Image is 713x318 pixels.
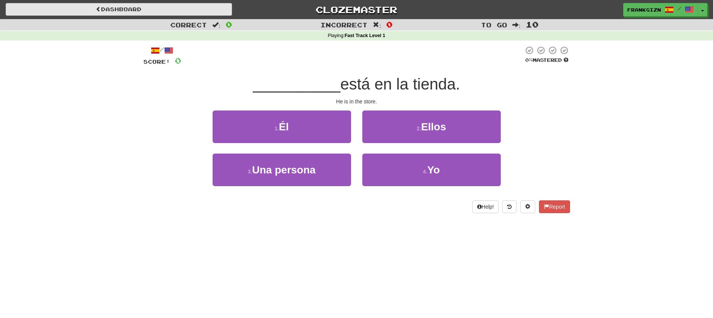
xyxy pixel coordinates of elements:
button: Round history (alt+y) [502,200,517,213]
span: To go [481,21,507,28]
span: Yo [427,164,440,176]
button: Help! [472,200,499,213]
span: Correct [170,21,207,28]
div: / [143,46,181,55]
span: 0 % [525,57,533,63]
span: está en la tienda. [340,75,460,93]
span: Score: [143,58,170,65]
small: 2 . [417,125,421,131]
span: / [677,6,681,11]
a: Clozemaster [243,3,470,16]
button: 2.Ellos [362,110,501,143]
div: He is in the store. [143,98,570,105]
small: 3 . [248,169,252,175]
strong: Fast Track Level 1 [345,33,386,38]
button: 3.Una persona [213,154,351,186]
span: 0 [226,20,232,29]
small: 4 . [423,169,427,175]
span: Ellos [421,121,446,133]
a: Dashboard [6,3,232,16]
button: Report [539,200,570,213]
span: 0 [386,20,393,29]
span: : [512,22,521,28]
button: 1.Él [213,110,351,143]
small: 1 . [274,125,279,131]
span: 10 [526,20,539,29]
span: Una persona [252,164,316,176]
span: Él [279,121,289,133]
span: __________ [253,75,341,93]
div: Mastered [524,57,570,64]
button: 4.Yo [362,154,501,186]
span: : [212,22,220,28]
span: frankgizn [627,6,661,13]
span: Incorrect [320,21,368,28]
span: : [373,22,381,28]
a: frankgizn / [623,3,698,16]
span: 0 [175,56,181,65]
